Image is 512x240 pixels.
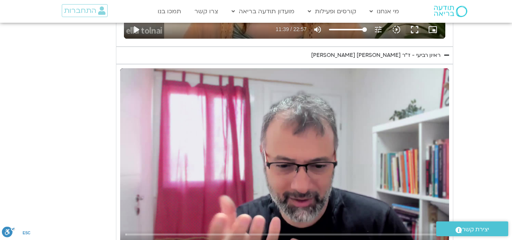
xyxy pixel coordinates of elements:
[434,6,467,17] img: תודעה בריאה
[436,221,508,236] a: יצירת קשר
[462,224,489,235] span: יצירת קשר
[304,4,360,19] a: קורסים ופעילות
[228,4,298,19] a: מועדון תודעה בריאה
[154,4,185,19] a: תמכו בנו
[116,47,453,64] summary: ראיון רביעי - ד"ר [PERSON_NAME] [PERSON_NAME]
[64,6,96,15] span: התחברות
[311,51,440,60] div: ראיון רביעי - ד"ר [PERSON_NAME] [PERSON_NAME]
[62,4,108,17] a: התחברות
[191,4,222,19] a: צרו קשר
[366,4,403,19] a: מי אנחנו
